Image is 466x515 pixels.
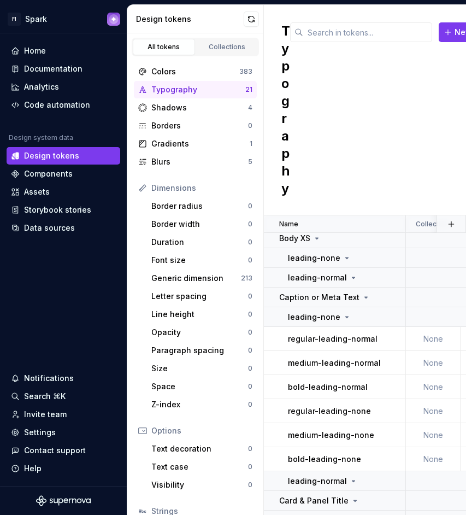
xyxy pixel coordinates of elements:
div: Borders [151,120,248,131]
div: Invite team [24,409,67,420]
td: None [406,351,461,375]
div: Typography [151,84,245,95]
div: 0 [248,328,252,337]
div: 0 [248,364,252,373]
div: Z-index [151,399,248,410]
a: Font size0 [147,251,257,269]
button: FISparkDesign System Manager [2,7,125,31]
div: Space [151,381,248,392]
p: regular-leading-normal [288,333,377,344]
div: 0 [248,444,252,453]
p: leading-none [288,312,340,323]
a: Text decoration0 [147,440,257,458]
div: 0 [248,400,252,409]
div: Line height [151,309,248,320]
a: Documentation [7,60,120,78]
div: 1 [250,139,252,148]
a: Shadows4 [134,99,257,116]
p: regular-leading-none [288,406,371,417]
img: Design System Manager [107,13,120,26]
div: Data sources [24,223,75,233]
p: leading-normal [288,272,347,283]
a: Borders0 [134,117,257,134]
p: Card & Panel Title [279,495,349,506]
a: Analytics [7,78,120,96]
a: Generic dimension213 [147,270,257,287]
div: Duration [151,237,248,248]
div: Dimensions [151,183,252,194]
div: Analytics [24,81,59,92]
h2: Typography [281,22,290,197]
div: Border radius [151,201,248,212]
a: Invite team [7,406,120,423]
a: Blurs5 [134,153,257,171]
a: Size0 [147,360,257,377]
div: 0 [248,202,252,210]
a: Home [7,42,120,60]
div: 21 [245,85,252,94]
div: Settings [24,427,56,438]
td: None [406,423,461,447]
p: medium-leading-normal [288,358,381,368]
div: Storybook stories [24,204,91,215]
div: Blurs [151,156,248,167]
a: Visibility0 [147,476,257,494]
button: Notifications [7,370,120,387]
a: Settings [7,424,120,441]
div: 0 [248,256,252,265]
div: Font size [151,255,248,266]
p: Body XS [279,233,310,244]
div: Design tokens [136,14,244,25]
div: Size [151,363,248,374]
div: Assets [24,186,50,197]
div: 383 [239,67,252,76]
div: Spark [25,14,47,25]
a: Code automation [7,96,120,114]
div: 0 [248,121,252,130]
p: Name [279,220,298,229]
p: Collection [416,220,449,229]
div: Shadows [151,102,248,113]
div: Home [24,45,46,56]
div: 0 [248,463,252,471]
div: Text case [151,461,248,472]
div: 0 [248,310,252,319]
div: Notifications [24,373,74,384]
div: Gradients [151,138,250,149]
div: 0 [248,346,252,355]
div: Generic dimension [151,273,241,284]
div: Letter spacing [151,291,248,302]
div: Contact support [24,445,86,456]
a: Gradients1 [134,135,257,153]
a: Data sources [7,219,120,237]
div: 0 [248,481,252,489]
a: Paragraph spacing0 [147,342,257,359]
p: bold-leading-normal [288,382,368,393]
a: Colors383 [134,63,257,80]
div: Collections [200,43,255,51]
button: Search ⌘K [7,388,120,405]
div: 0 [248,220,252,229]
a: Typography21 [134,81,257,98]
a: Border width0 [147,215,257,233]
p: bold-leading-none [288,454,361,465]
div: Code automation [24,100,90,110]
div: Text decoration [151,443,248,454]
div: 5 [248,157,252,166]
a: Z-index0 [147,396,257,413]
td: None [406,327,461,351]
a: Line height0 [147,306,257,323]
a: Border radius0 [147,197,257,215]
a: Duration0 [147,233,257,251]
div: All tokens [137,43,191,51]
div: 4 [248,103,252,112]
a: Letter spacing0 [147,288,257,305]
button: Contact support [7,442,120,459]
div: Options [151,425,252,436]
div: 0 [248,238,252,247]
p: leading-none [288,253,340,264]
td: None [406,375,461,399]
div: Visibility [151,479,248,490]
svg: Supernova Logo [36,495,91,506]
